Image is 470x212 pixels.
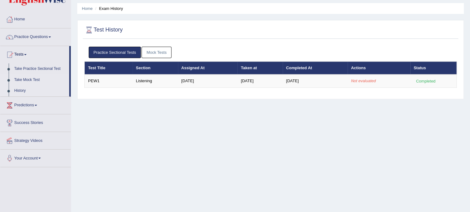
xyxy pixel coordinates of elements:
[178,74,238,87] td: [DATE]
[414,78,438,84] div: Completed
[351,78,376,83] em: Not evaluated
[0,46,69,61] a: Tests
[84,25,123,35] h2: Test History
[11,85,69,96] a: History
[0,28,71,44] a: Practice Questions
[0,150,71,165] a: Your Account
[237,74,282,87] td: [DATE]
[283,61,348,74] th: Completed At
[133,61,178,74] th: Section
[85,61,133,74] th: Test Title
[11,74,69,86] a: Take Mock Test
[283,74,348,87] td: [DATE]
[0,97,71,112] a: Predictions
[410,61,457,74] th: Status
[237,61,282,74] th: Taken at
[94,6,123,11] li: Exam History
[142,47,171,58] a: Mock Tests
[89,47,141,58] a: Practice Sectional Tests
[11,63,69,74] a: Take Practice Sectional Test
[178,61,238,74] th: Assigned At
[133,74,178,87] td: Listening
[85,74,133,87] td: PEW1
[82,6,93,11] a: Home
[348,61,410,74] th: Actions
[0,114,71,130] a: Success Stories
[0,11,71,26] a: Home
[0,132,71,147] a: Strategy Videos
